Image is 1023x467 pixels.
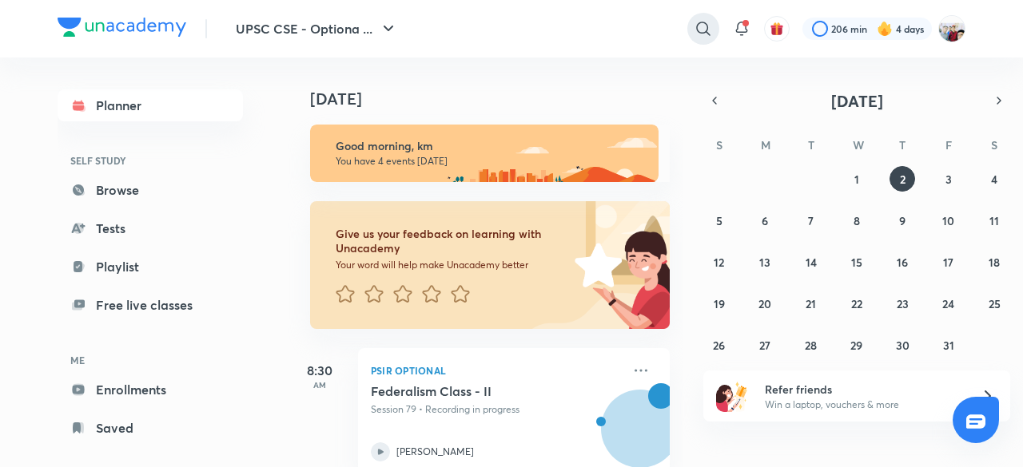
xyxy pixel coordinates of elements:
[336,155,644,168] p: You have 4 events [DATE]
[808,137,814,152] abbr: Tuesday
[714,255,724,270] abbr: October 12, 2025
[752,291,778,316] button: October 20, 2025
[707,249,732,275] button: October 12, 2025
[336,259,569,271] p: Your word will help make Unacademy better
[805,338,817,353] abbr: October 28, 2025
[759,255,770,270] abbr: October 13, 2025
[851,255,862,270] abbr: October 15, 2025
[716,213,722,228] abbr: October 5, 2025
[58,18,186,37] img: Company Logo
[396,445,474,459] p: [PERSON_NAME]
[371,402,622,417] p: Session 79 • Recording in progress
[58,289,243,321] a: Free live classes
[938,15,965,42] img: km swarthi
[854,213,860,228] abbr: October 8, 2025
[991,172,997,187] abbr: October 4, 2025
[798,249,824,275] button: October 14, 2025
[890,332,915,358] button: October 30, 2025
[707,291,732,316] button: October 19, 2025
[726,89,988,112] button: [DATE]
[58,89,243,121] a: Planner
[761,137,770,152] abbr: Monday
[806,296,816,311] abbr: October 21, 2025
[844,208,870,233] button: October 8, 2025
[936,332,961,358] button: October 31, 2025
[981,208,1007,233] button: October 11, 2025
[896,338,910,353] abbr: October 30, 2025
[58,174,243,206] a: Browse
[310,89,686,109] h4: [DATE]
[943,255,953,270] abbr: October 17, 2025
[707,208,732,233] button: October 5, 2025
[752,249,778,275] button: October 13, 2025
[288,361,352,380] h5: 8:30
[371,361,622,380] p: PSIR Optional
[897,296,909,311] abbr: October 23, 2025
[942,296,954,311] abbr: October 24, 2025
[943,338,954,353] abbr: October 31, 2025
[520,201,670,329] img: feedback_image
[900,172,906,187] abbr: October 2, 2025
[336,227,569,255] h6: Give us your feedback on learning with Unacademy
[899,137,906,152] abbr: Thursday
[716,137,722,152] abbr: Sunday
[844,166,870,192] button: October 1, 2025
[58,18,186,41] a: Company Logo
[853,137,864,152] abbr: Wednesday
[831,90,883,112] span: [DATE]
[936,166,961,192] button: October 3, 2025
[890,291,915,316] button: October 23, 2025
[765,381,961,398] h6: Refer friends
[798,332,824,358] button: October 28, 2025
[991,137,997,152] abbr: Saturday
[844,291,870,316] button: October 22, 2025
[850,338,862,353] abbr: October 29, 2025
[989,255,1000,270] abbr: October 18, 2025
[981,291,1007,316] button: October 25, 2025
[770,22,784,36] img: avatar
[58,212,243,244] a: Tests
[707,332,732,358] button: October 26, 2025
[765,398,961,412] p: Win a laptop, vouchers & more
[897,255,908,270] abbr: October 16, 2025
[58,251,243,283] a: Playlist
[989,213,999,228] abbr: October 11, 2025
[713,338,725,353] abbr: October 26, 2025
[945,137,952,152] abbr: Friday
[752,208,778,233] button: October 6, 2025
[877,21,893,37] img: streak
[942,213,954,228] abbr: October 10, 2025
[336,139,644,153] h6: Good morning, km
[759,338,770,353] abbr: October 27, 2025
[758,296,771,311] abbr: October 20, 2025
[854,172,859,187] abbr: October 1, 2025
[762,213,768,228] abbr: October 6, 2025
[714,296,725,311] abbr: October 19, 2025
[936,249,961,275] button: October 17, 2025
[844,332,870,358] button: October 29, 2025
[58,412,243,444] a: Saved
[58,346,243,374] h6: ME
[844,249,870,275] button: October 15, 2025
[989,296,1001,311] abbr: October 25, 2025
[226,13,408,45] button: UPSC CSE - Optiona ...
[798,291,824,316] button: October 21, 2025
[752,332,778,358] button: October 27, 2025
[716,380,748,412] img: referral
[310,125,659,182] img: morning
[808,213,814,228] abbr: October 7, 2025
[936,208,961,233] button: October 10, 2025
[58,374,243,406] a: Enrollments
[936,291,961,316] button: October 24, 2025
[945,172,952,187] abbr: October 3, 2025
[981,249,1007,275] button: October 18, 2025
[806,255,817,270] abbr: October 14, 2025
[899,213,906,228] abbr: October 9, 2025
[764,16,790,42] button: avatar
[890,166,915,192] button: October 2, 2025
[890,249,915,275] button: October 16, 2025
[288,380,352,390] p: AM
[371,383,570,399] h5: Federalism Class - II
[798,208,824,233] button: October 7, 2025
[890,208,915,233] button: October 9, 2025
